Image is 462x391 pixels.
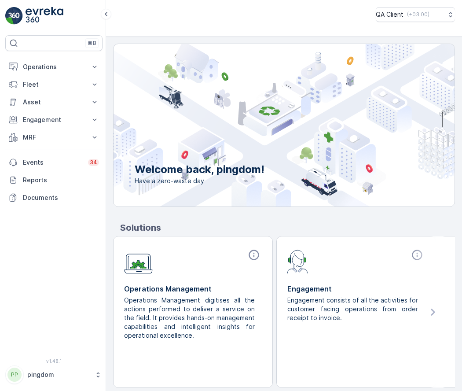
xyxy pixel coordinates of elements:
[120,221,455,234] p: Solutions
[26,7,63,25] img: logo_light-DOdMpM7g.png
[23,176,99,184] p: Reports
[23,63,85,71] p: Operations
[407,11,429,18] p: ( +03:00 )
[5,358,103,364] span: v 1.48.1
[5,76,103,93] button: Fleet
[23,115,85,124] p: Engagement
[5,93,103,111] button: Asset
[23,158,83,167] p: Events
[124,249,153,274] img: module-icon
[23,98,85,107] p: Asset
[124,296,255,340] p: Operations Management digitises all the actions performed to deliver a service on the field. It p...
[90,159,97,166] p: 34
[376,7,455,22] button: QA Client(+03:00)
[23,193,99,202] p: Documents
[5,7,23,25] img: logo
[135,177,264,185] span: Have a zero-waste day
[88,40,96,47] p: ⌘B
[74,44,455,207] img: city illustration
[135,162,264,177] p: Welcome back, pingdom!
[5,129,103,146] button: MRF
[5,111,103,129] button: Engagement
[5,154,103,171] a: Events34
[7,368,22,382] div: PP
[5,189,103,207] a: Documents
[287,284,425,294] p: Engagement
[287,296,418,322] p: Engagement consists of all the activities for customer facing operations from order receipt to in...
[5,58,103,76] button: Operations
[124,284,262,294] p: Operations Management
[23,80,85,89] p: Fleet
[23,133,85,142] p: MRF
[27,370,90,379] p: pingdom
[5,365,103,384] button: PPpingdom
[287,249,308,273] img: module-icon
[376,10,403,19] p: QA Client
[5,171,103,189] a: Reports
